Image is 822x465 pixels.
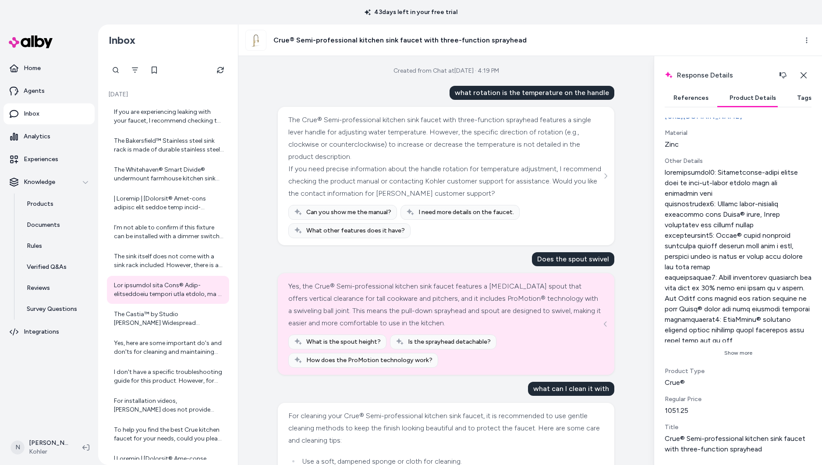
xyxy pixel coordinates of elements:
p: Verified Q&As [27,263,67,271]
p: Reviews [27,284,50,292]
h2: Response Details [665,67,792,84]
span: What is the spout height? [306,338,381,346]
p: Knowledge [24,178,55,187]
a: Inbox [4,103,95,124]
p: Home [24,64,41,73]
p: Integrations [24,328,59,336]
p: Rules [27,242,42,250]
div: Yes, the Crue® Semi-professional kitchen sink faucet features a [MEDICAL_DATA] spout that offers ... [288,280,602,329]
p: Analytics [24,132,50,141]
button: References [665,89,717,107]
span: Kohler [29,447,68,456]
img: alby Logo [9,35,53,48]
a: To help you find the best Crue kitchen faucet for your needs, could you please tell me a bit abou... [107,420,229,448]
div: The Whitehaven® Smart Divide® undermount farmhouse kitchen sink features a Self-Trimming® apron t... [114,166,224,183]
h2: Inbox [109,34,135,47]
div: loremipsumdol0: Sitametconse-adipi elitse doei te inci-ut-labor etdolo magn ali enimadmin veni qu... [665,167,811,342]
a: Verified Q&As [18,257,95,278]
p: Agents [24,87,45,95]
p: [DATE] [107,90,229,99]
a: Survey Questions [18,299,95,320]
a: Integrations [4,321,95,342]
a: I’m not able to confirm if this fixture can be installed with a dimmer switch. Please check the p... [107,218,229,246]
a: For installation videos, [PERSON_NAME] does not provide direct video links here, but you can find... [107,391,229,419]
div: Crue® [665,377,811,388]
button: See more [600,319,611,329]
p: 43 days left in your free trial [359,8,463,17]
div: Regular Price [665,395,811,404]
p: Survey Questions [27,305,77,314]
div: Yes, here are some important do's and don'ts for cleaning and maintaining your Kohler toilet seat... [114,339,224,356]
div: The Crue® Semi-professional kitchen sink faucet with three-function sprayhead features a single l... [288,114,602,163]
button: Refresh [212,61,229,79]
a: Lor ipsumdol sita Cons® Adip-elitseddoeiu tempori utla etdolo, ma al enimadminim ve qui nostru ex... [107,276,229,304]
span: I need more details on the faucet. [418,208,514,217]
div: For cleaning your Crue® Semi-professional kitchen sink faucet, it is recommended to use gentle cl... [288,410,602,447]
a: The Castia™ by Studio [PERSON_NAME] Widespread bathroom sink faucet is made of brass, which is a ... [107,305,229,333]
p: Products [27,200,53,208]
a: The Bakersfield™ Stainless steel sink rack is made of durable stainless steel. If you have any mo... [107,131,229,159]
button: See more [600,171,611,181]
img: 22973-2MB_ISO_d2c0027578_rgb [246,30,266,50]
div: For installation videos, [PERSON_NAME] does not provide direct video links here, but you can find... [114,397,224,414]
p: Documents [27,221,60,229]
a: Reviews [18,278,95,299]
div: Crue® Semi-professional kitchen sink faucet with three-function sprayhead [665,433,811,454]
button: Tags [788,89,820,107]
a: Experiences [4,149,95,170]
div: The Castia™ by Studio [PERSON_NAME] Widespread bathroom sink faucet is made of brass, which is a ... [114,310,224,328]
div: I’m not able to confirm if this fixture can be installed with a dimmer switch. Please check the p... [114,223,224,241]
a: Products [18,194,95,215]
span: N [11,440,25,454]
div: If you are experiencing leaking with your faucet, I recommend checking the installation and conne... [114,108,224,125]
div: 1051.25 [665,405,811,416]
div: Lor ipsumdol sita Cons® Adip-elitseddoeiu tempori utla etdolo, ma al enimadminim ve qui nostru ex... [114,281,224,299]
div: The Bakersfield™ Stainless steel sink rack is made of durable stainless steel. If you have any mo... [114,137,224,154]
div: Product Type [665,367,811,376]
div: Does the spout swivel [532,252,614,266]
button: Show more [665,346,811,360]
a: The Whitehaven® Smart Divide® undermount farmhouse kitchen sink features a Self-Trimming® apron t... [107,160,229,188]
a: Rules [18,236,95,257]
div: | Loremip | [Dolorsit® Amet-cons adipisc elit seddoe temp incid-utlabore etdolorem](aliqu://eni.a... [114,194,224,212]
p: [PERSON_NAME] [29,439,68,447]
p: Experiences [24,155,58,164]
button: Product Details [721,89,785,107]
a: I don't have a specific troubleshooting guide for this product. However, for troubleshooting assi... [107,363,229,391]
div: what can I clean it with [528,382,614,396]
a: Documents [18,215,95,236]
a: Yes, here are some important do's and don'ts for cleaning and maintaining your Kohler toilet seat... [107,334,229,362]
a: | Loremip | [Dolorsit® Amet-cons adipisc elit seddoe temp incid-utlabore etdolorem](aliqu://eni.a... [107,189,229,217]
span: Can you show me the manual? [306,208,391,217]
a: Home [4,58,95,79]
div: Zinc [665,139,811,150]
div: The sink itself does not come with a sink rack included. However, there is a compatible sink rack... [114,252,224,270]
a: Analytics [4,126,95,147]
a: Agents [4,81,95,102]
a: If you are experiencing leaking with your faucet, I recommend checking the installation and conne... [107,102,229,130]
p: Inbox [24,109,39,118]
span: How does the ProMotion technology work? [306,356,432,365]
div: Created from Chat at [DATE] · 4:19 PM [393,67,499,75]
div: If you need precise information about the handle rotation for temperature adjustment, I recommend... [288,163,602,200]
button: Filter [126,61,144,79]
div: what rotation is the temperature on the handle [450,86,614,100]
div: Title [665,423,811,432]
h3: Crue® Semi-professional kitchen sink faucet with three-function sprayhead [273,35,527,46]
button: N[PERSON_NAME]Kohler [5,433,75,461]
span: Is the sprayhead detachable? [408,338,491,346]
button: Knowledge [4,172,95,193]
a: The sink itself does not come with a sink rack included. However, there is a compatible sink rack... [107,247,229,275]
span: What other features does it have? [306,226,405,235]
div: To help you find the best Crue kitchen faucet for your needs, could you please tell me a bit abou... [114,426,224,443]
div: Other Details [665,157,811,166]
div: I don't have a specific troubleshooting guide for this product. However, for troubleshooting assi... [114,368,224,385]
div: Material [665,129,811,137]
